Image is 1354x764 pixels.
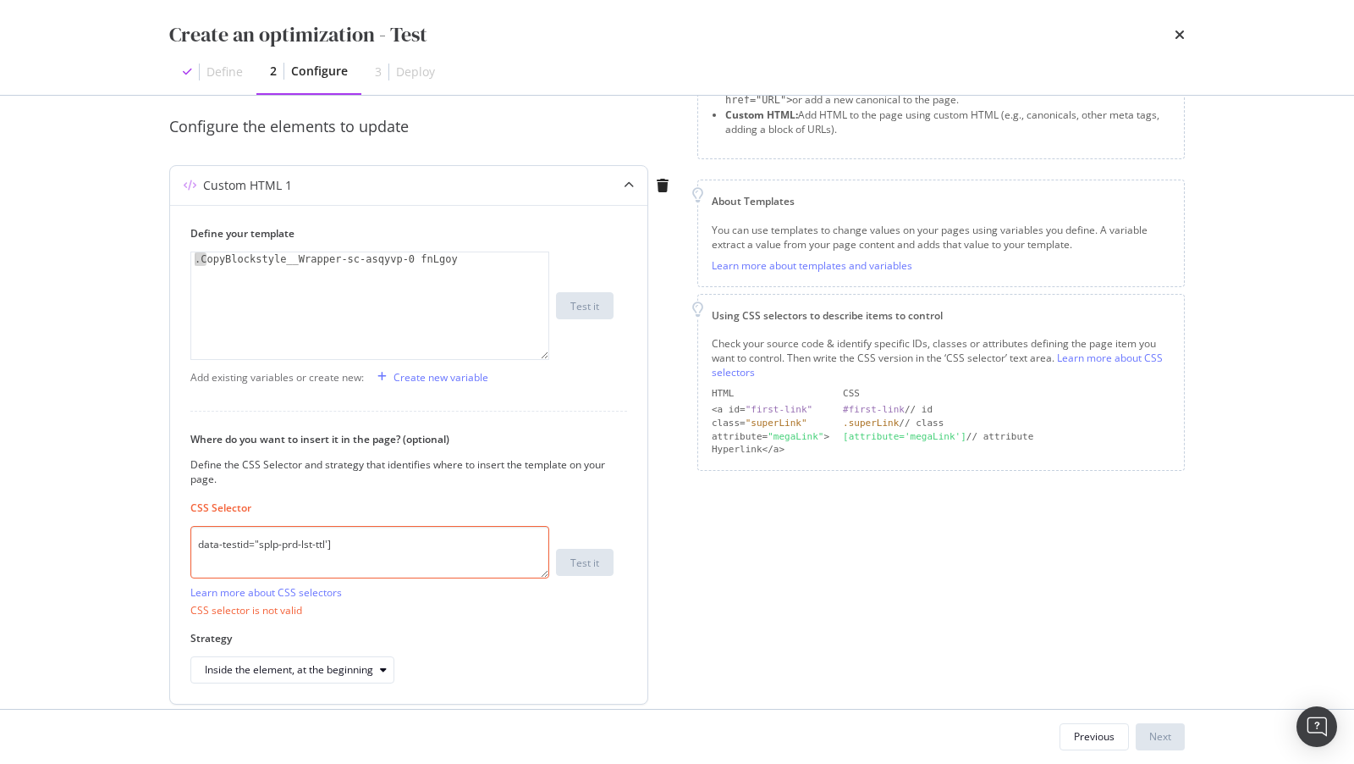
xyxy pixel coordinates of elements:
a: Learn more about CSS selectors [190,585,342,600]
div: Define the CSS Selector and strategy that identifies where to insert the template on your page. [190,457,614,486]
div: Create new variable [394,370,488,385]
span: <link rel="canonical" href="URL"> [725,79,1089,106]
button: Test it [556,292,614,319]
textarea: data-testid="splp-prd-lst-ttl'] [190,526,549,579]
div: Check your source code & identify specific IDs, classes or attributes defining the page item you ... [712,336,1170,379]
div: Create an optimization - Test [169,20,427,49]
div: Next [1149,729,1171,744]
button: Next [1136,723,1185,750]
button: Previous [1060,723,1129,750]
label: CSS Selector [190,501,614,515]
strong: Custom HTML: [725,108,798,122]
div: CSS [843,387,1170,401]
div: Previous [1074,729,1115,744]
a: Learn more about templates and variables [712,258,912,273]
div: 2 [270,63,277,80]
label: Strategy [190,631,614,645]
button: Test it [556,549,614,576]
div: About Templates [712,194,1170,208]
button: Inside the element, at the beginning [190,656,394,684]
div: [attribute='megaLink'] [843,431,966,442]
div: "megaLink" [768,431,823,442]
label: Define your template [190,226,614,241]
div: Define [206,64,243,80]
div: Custom HTML 1 [203,177,292,194]
div: .superLink [843,418,899,429]
div: class= [712,417,829,430]
div: "first-link" [746,404,812,415]
div: Inside the element, at the beginning [205,665,373,675]
a: Learn more about CSS selectors [712,351,1163,379]
div: // id [843,403,1170,417]
div: Hyperlink</a> [712,443,829,457]
li: Add HTML to the page using custom HTML (e.g., canonicals, other meta tags, adding a block of URLs). [725,108,1170,136]
label: Where do you want to insert it in the page? (optional) [190,432,614,446]
div: // attribute [843,430,1170,444]
div: attribute= > [712,430,829,444]
button: Create new variable [371,363,488,390]
div: Using CSS selectors to describe items to control [712,308,1170,323]
div: Test it [570,299,599,313]
div: "superLink" [746,418,807,429]
div: 3 [375,64,382,80]
div: // class [843,417,1170,430]
div: Deploy [396,64,435,80]
div: HTML [712,387,829,401]
div: CSS selector is not valid [190,603,614,617]
div: times [1175,20,1185,49]
div: Add existing variables or create new: [190,370,364,385]
div: You can use templates to change values on your pages using variables you define. A variable extra... [712,223,1170,252]
div: Configure the elements to update [169,116,677,138]
div: <a id= [712,403,829,417]
div: Test it [570,556,599,570]
div: #first-link [843,404,905,415]
div: Configure [291,63,348,80]
div: Open Intercom Messenger [1296,706,1337,747]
